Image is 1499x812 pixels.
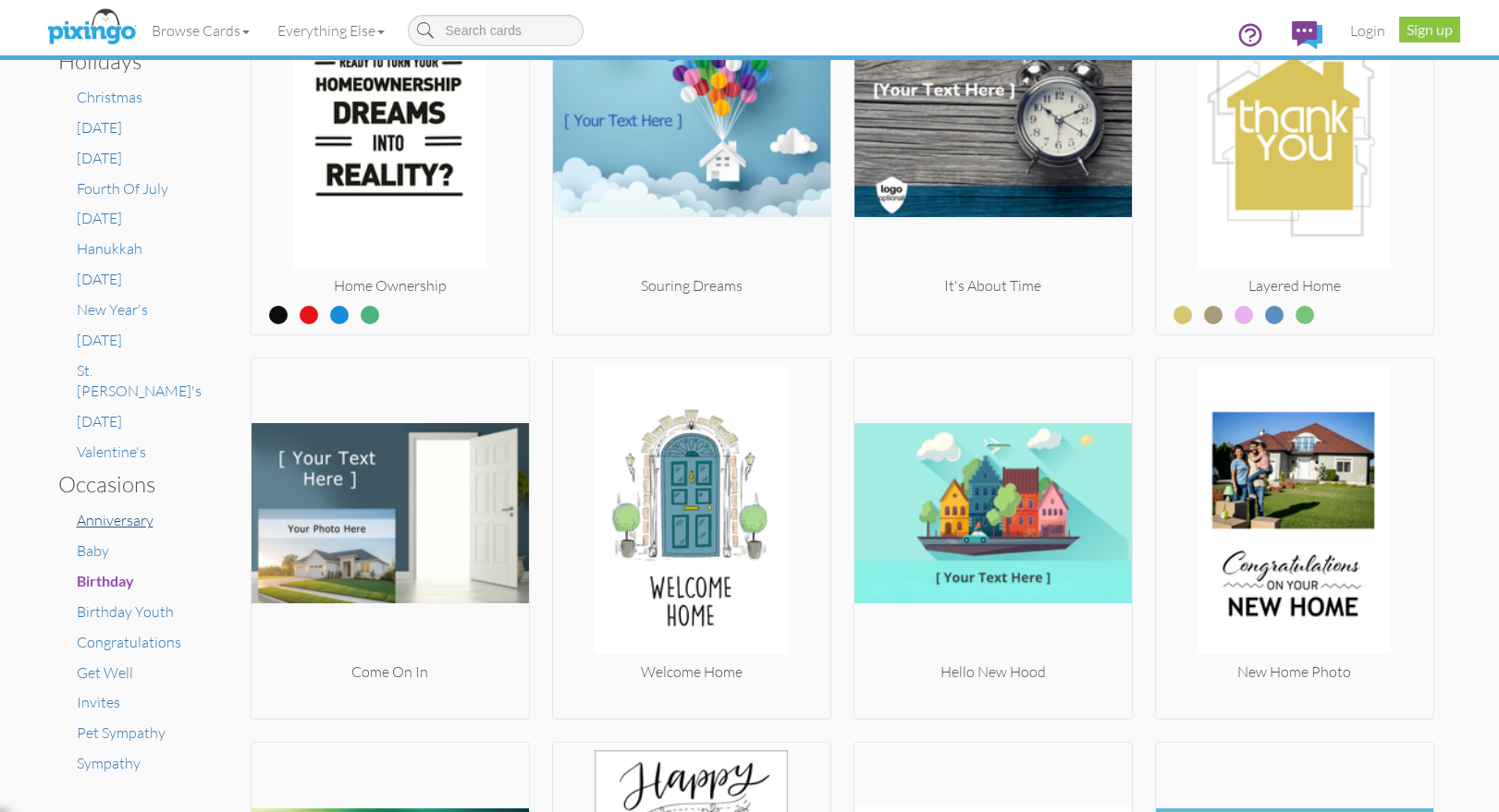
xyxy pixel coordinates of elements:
div: Welcome Home [553,661,830,683]
a: Baby [77,541,109,560]
a: Sympathy [77,754,141,772]
img: comments.svg [1292,21,1322,49]
img: 20220423-160833-ef76db97d70a-250.jpg [553,366,830,661]
a: Congratulations [77,633,181,651]
a: [DATE] [77,209,122,227]
div: Home Ownership [252,275,529,297]
a: Birthday Youth [77,602,174,621]
a: Valentine's [77,442,146,461]
a: Christmas [77,88,142,106]
a: New Year's [77,300,148,319]
a: Get Well [77,663,133,682]
img: 20220511-204530-95a07fbe1c5a-250.jpg [1156,366,1433,661]
h3: Holidays [58,49,192,73]
a: [DATE] [77,118,122,137]
h3: Occasions [58,472,192,496]
a: Login [1336,7,1399,54]
a: [DATE] [77,331,122,349]
a: Invites [77,693,120,711]
input: Search cards [408,15,584,46]
a: Birthday [77,572,134,590]
a: St. [PERSON_NAME]'s [77,361,202,401]
a: Hanukkah [77,239,142,258]
div: Layered Home [1156,275,1433,297]
a: [DATE] [77,270,122,288]
div: Come On In [252,661,529,683]
div: Hello New Hood [854,661,1132,683]
a: Pet Sympathy [77,723,166,742]
div: Souring Dreams [553,275,830,297]
div: New Home Photo [1156,661,1433,683]
a: [DATE] [77,412,122,430]
a: Sign up [1399,17,1460,42]
iframe: Chat [1498,811,1499,812]
a: [DATE] [77,149,122,167]
a: Browse Cards [138,7,264,54]
img: 20250510-162222-a34a21020da6-250.png [252,366,529,661]
img: 20250513-231011-26c4177b8817-250.png [854,366,1132,661]
a: Anniversary [77,511,154,529]
img: pixingo logo [43,5,141,51]
div: It's About Time [854,275,1132,297]
a: Fourth Of July [77,179,168,198]
span: Birthday [77,572,134,589]
a: Everything Else [264,7,399,54]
